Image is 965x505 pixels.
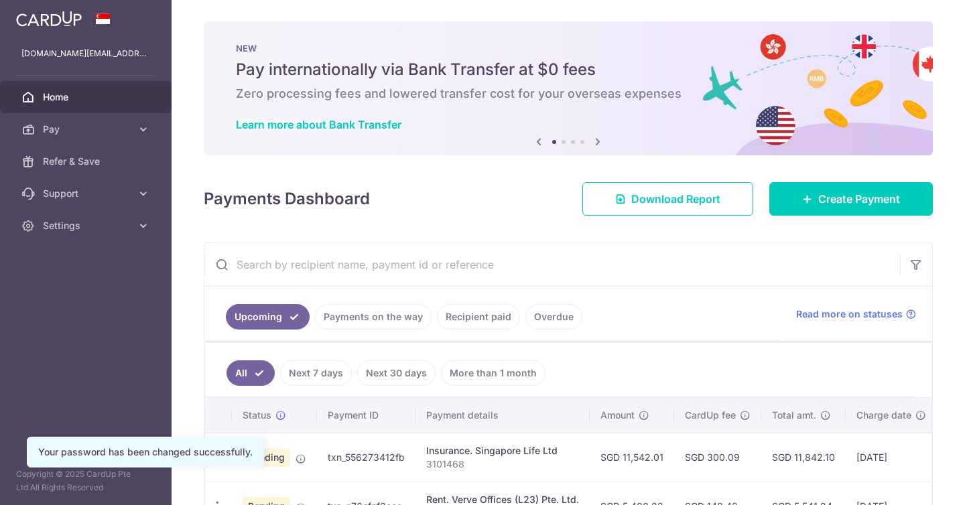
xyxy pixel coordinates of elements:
[43,123,131,136] span: Pay
[600,409,635,422] span: Amount
[856,409,911,422] span: Charge date
[796,307,903,321] span: Read more on statuses
[43,219,131,232] span: Settings
[204,21,933,155] img: Bank transfer banner
[317,398,415,433] th: Payment ID
[426,444,579,457] div: Insurance. Singapore Life Ltd
[43,155,131,168] span: Refer & Save
[226,304,310,330] a: Upcoming
[315,304,432,330] a: Payments on the way
[280,360,352,386] a: Next 7 days
[590,433,674,482] td: SGD 11,542.01
[582,182,753,216] a: Download Report
[204,187,370,211] h4: Payments Dashboard
[16,11,82,27] img: CardUp
[43,187,131,200] span: Support
[846,433,937,482] td: [DATE]
[317,433,415,482] td: txn_556273412fb
[227,360,275,386] a: All
[236,86,901,102] h6: Zero processing fees and lowered transfer cost for your overseas expenses
[674,433,761,482] td: SGD 300.09
[357,360,436,386] a: Next 30 days
[631,191,720,207] span: Download Report
[426,457,579,471] p: 3101468
[243,409,271,422] span: Status
[21,47,150,60] p: [DOMAIN_NAME][EMAIL_ADDRESS][DOMAIN_NAME]
[772,409,816,422] span: Total amt.
[761,433,846,482] td: SGD 11,842.10
[243,448,290,467] span: Pending
[204,243,900,286] input: Search by recipient name, payment id or reference
[685,409,736,422] span: CardUp fee
[43,90,131,104] span: Home
[38,445,253,459] div: Your password has been changed successfully.
[236,118,401,131] a: Learn more about Bank Transfer
[769,182,933,216] a: Create Payment
[818,191,900,207] span: Create Payment
[525,304,582,330] a: Overdue
[441,360,545,386] a: More than 1 month
[437,304,520,330] a: Recipient paid
[415,398,590,433] th: Payment details
[796,307,916,321] a: Read more on statuses
[236,43,901,54] p: NEW
[236,59,901,80] h5: Pay internationally via Bank Transfer at $0 fees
